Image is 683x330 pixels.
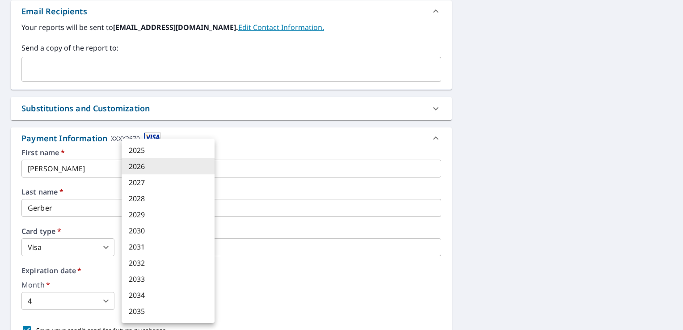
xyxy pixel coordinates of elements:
[122,174,215,190] li: 2027
[122,303,215,319] li: 2035
[122,255,215,271] li: 2032
[122,158,215,174] li: 2026
[122,239,215,255] li: 2031
[122,190,215,207] li: 2028
[122,271,215,287] li: 2033
[122,223,215,239] li: 2030
[122,207,215,223] li: 2029
[122,287,215,303] li: 2034
[122,142,215,158] li: 2025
